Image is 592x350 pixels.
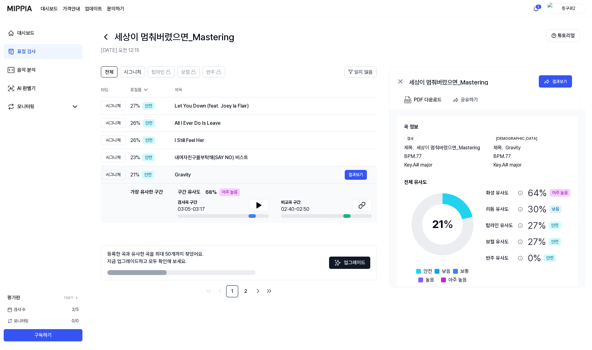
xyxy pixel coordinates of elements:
button: 알림2 [531,4,541,14]
span: 2 / 5 [72,306,79,313]
nav: pagination [101,285,377,297]
span: 26 % [130,137,140,144]
button: 반주 [202,66,225,77]
a: Sparkles업그레이드 [329,262,370,268]
div: 안전 [549,222,561,229]
span: 21 % [130,171,139,179]
div: 탑라인 유사도 [486,222,515,229]
div: 안전 [143,119,155,127]
div: 가장 유사한 구간 [130,188,163,218]
div: 음악 분석 [17,66,36,74]
a: Go to previous page [215,286,225,296]
div: 세상이 멈춰버렸으면_Mastering [409,78,532,85]
div: 핑구르2 [557,5,581,12]
span: 전체 [105,69,113,76]
div: 시그니처 [101,153,125,162]
div: Let You Down (feat. Joey la Flair) [175,102,367,110]
button: 튜토리얼 [546,29,580,42]
img: 알림 [532,5,540,12]
div: 27 % [528,218,561,232]
span: 검사 수 [7,306,26,313]
button: 공유하기 [450,94,483,106]
span: 모니터링 [7,318,29,324]
div: Gravity [175,171,345,179]
div: 등록한 곡과 유사한 곡을 최대 50개까지 찾았어요. 지금 업그레이드하고 모두 확인해 보세요. [107,250,204,265]
div: 시그니처 [101,136,125,145]
span: 안전 [423,268,432,275]
a: 음악 분석 [4,63,82,77]
div: 화성 유사도 [486,189,515,197]
span: 23 % [130,154,140,161]
a: AI 판별기 [4,81,82,96]
span: 반주 [206,69,215,76]
img: profile [547,2,555,15]
button: 시그니처 [120,66,145,77]
button: 결과보기 [539,75,572,88]
span: 시그니처 [124,69,141,76]
a: Go to first page [204,286,214,296]
span: 읽지 않음 [354,69,373,76]
h2: [DATE] 오전 12:15 [101,47,546,54]
h2: 전체 유사도 [404,179,570,186]
div: 내여자친구를부탁해(SAY NO) 비스트 [175,154,367,161]
span: 검사곡 구간 [178,199,205,206]
button: 업그레이드 [329,257,370,269]
a: 더보기 [64,295,79,301]
span: 68 % [205,189,217,196]
a: 문의하기 [107,5,124,13]
div: 리듬 유사도 [486,206,515,213]
img: PDF Download [404,96,411,104]
div: 시그니처 [101,101,125,111]
span: 탑라인 [152,69,165,76]
span: 제목 . [493,144,503,151]
div: 공유하기 [461,96,478,104]
div: 안전 [142,154,155,161]
span: 구간 유사도 [178,188,201,196]
span: 0 / 0 [72,318,79,324]
div: 0 % [528,251,556,265]
a: 2 [240,285,252,297]
div: 안전 [143,136,155,144]
div: 02:40-02:50 [281,206,309,213]
div: PDF 다운로드 [414,96,442,104]
div: BPM. 77 [404,153,481,160]
button: 탑라인 [148,66,175,77]
span: 26 % [130,120,140,127]
button: PDF 다운로드 [403,94,443,106]
img: Help [551,33,556,38]
span: 높음 [426,276,434,284]
span: 보통 [460,268,469,275]
span: 제목 . [404,144,414,151]
span: 27 % [130,102,140,110]
th: 제목 [175,82,377,97]
div: [DEMOGRAPHIC_DATA] [493,136,540,142]
span: 세상이 멈춰버렸으면_Mastering [416,144,480,151]
a: 1 [226,285,238,297]
div: 2 [535,4,542,9]
div: AI 판별기 [17,85,36,92]
button: profile핑구르2 [545,3,585,14]
a: 대시보드 [4,26,82,41]
a: 업데이트 [85,5,102,13]
div: 아주 높음 [550,189,570,197]
div: 아주 높음 [219,188,240,196]
span: 비교곡 구간 [281,199,309,206]
button: 읽지 않음 [344,66,377,77]
div: 64 % [528,186,570,200]
div: All I Ever Do Is Leave [175,120,367,127]
div: 27 % [528,235,561,249]
div: 반주 유사도 [486,254,515,262]
h1: 세상이 멈춰버렸으면_Mastering [114,30,234,44]
div: 30 % [528,202,562,216]
a: 대시보드 [41,5,58,13]
a: 가격안내 [63,5,80,13]
div: I Still Feel Her [175,137,367,144]
div: 표절 검사 [17,48,36,55]
div: 보컬 유사도 [486,238,515,246]
a: 모니터링 [7,103,69,110]
a: 결과보기 [345,170,367,180]
span: 낮음 [442,268,451,275]
div: 표절률 [130,87,165,93]
div: Key. A# major [404,161,481,169]
a: Go to last page [264,286,274,296]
